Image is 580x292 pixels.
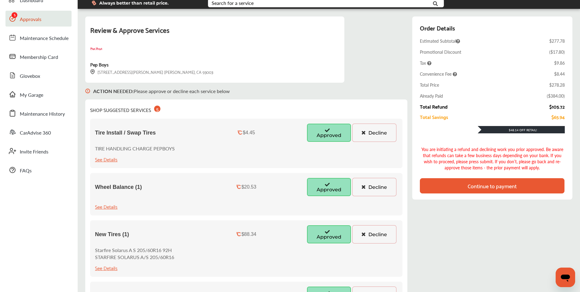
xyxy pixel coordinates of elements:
img: svg+xml;base64,PHN2ZyB3aWR0aD0iMTYiIGhlaWdodD0iMTciIHZpZXdCb3g9IjAgMCAxNiAxNyIgZmlsbD0ibm9uZSIgeG... [85,83,90,99]
div: $65.94 [551,114,565,120]
div: SHOP SUGGESTED SERVICES [90,104,160,114]
button: Decline [352,124,396,142]
div: Review & Approve Services [90,24,339,43]
div: $278.28 [549,82,565,88]
div: See Details [95,264,118,272]
p: TIRE HANDLING CHARGE PEPBOYS [95,145,175,152]
span: Wheel Balance (1) [95,184,142,190]
div: $277.78 [549,38,565,44]
span: Estimated Subtotal [420,38,460,44]
div: 5 [154,106,160,112]
span: Convenience Fee [420,71,457,77]
div: $105.72 [549,104,565,109]
div: [STREET_ADDRESS][PERSON_NAME] [PERSON_NAME], CA 93003 [90,68,213,75]
span: My Garage [20,91,43,99]
div: Total Price [420,82,439,88]
a: Maintenance Schedule [5,30,72,45]
a: Glovebox [5,67,72,83]
span: Maintenance History [20,110,65,118]
div: ( $17.80 ) [549,49,565,55]
span: Tire Install / Swap Tires [95,130,156,136]
b: ACTION NEEDED : [93,88,134,95]
img: svg+xml;base64,PHN2ZyB3aWR0aD0iMTYiIGhlaWdodD0iMTciIHZpZXdCb3g9IjAgMCAxNiAxNyIgZmlsbD0ibm9uZSIgeG... [90,69,95,74]
a: Membership Card [5,49,72,64]
div: You are initiating a refund and declining work you prior approved. Be aware that refunds can take... [420,146,565,171]
button: Decline [352,225,396,243]
button: Approved [307,178,351,196]
img: logo-pepboys.png [90,43,102,55]
div: $8.44 [554,71,565,77]
span: Invite Friends [20,148,48,156]
a: Approvals [5,11,72,27]
div: $48.14 Off Retail! [478,128,565,132]
div: $9.86 [554,60,565,66]
a: Maintenance History [5,105,72,121]
a: Invite Friends [5,143,72,159]
span: Approvals [20,16,41,23]
p: Starfire Solarus A S 205/60R16 92H [95,247,174,254]
a: My Garage [5,86,72,102]
div: $20.53 [241,184,256,190]
img: dollor_label_vector.a70140d1.svg [92,0,96,5]
a: CarAdvise 360 [5,124,72,140]
div: Total Savings [420,114,448,120]
div: See Details [95,155,118,163]
div: Total Refund [420,104,448,109]
div: Already Paid [420,93,443,99]
span: Tax [420,60,431,66]
button: Decline [352,178,396,196]
span: FAQs [20,167,32,175]
div: ( $384.00 ) [547,93,565,99]
div: Search for a service [212,1,254,5]
span: CarAdvise 360 [20,129,51,137]
a: FAQs [5,162,72,178]
span: Membership Card [20,53,58,61]
div: See Details [95,202,118,211]
span: Maintenance Schedule [20,34,69,42]
span: Always better than retail price. [99,1,169,5]
div: Continue to payment [468,183,517,189]
p: STARFIRE SOLARUS A/S 205/60R16 [95,254,174,261]
div: Pep Boys [90,60,108,68]
button: Approved [307,124,351,142]
button: Approved [307,225,351,243]
div: Order Details [420,23,455,33]
div: Promotional Discount [420,49,461,55]
div: $88.34 [241,232,256,237]
iframe: Button to launch messaging window [556,268,575,287]
span: Glovebox [20,72,40,80]
div: $4.45 [243,130,255,135]
p: Please approve or decline each service below [93,88,230,95]
span: New Tires (1) [95,231,129,238]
